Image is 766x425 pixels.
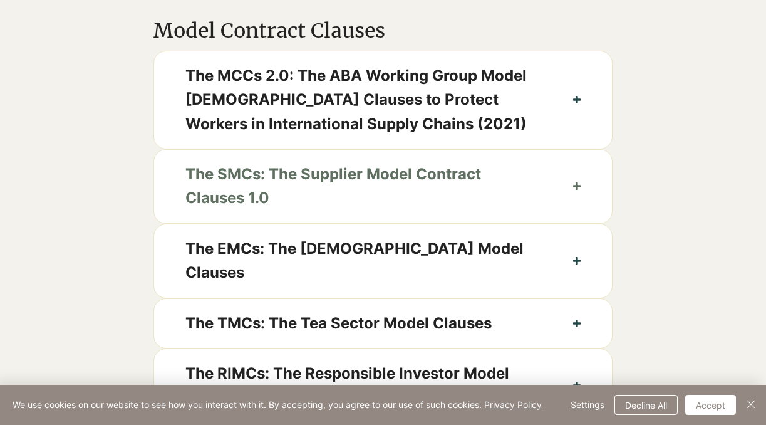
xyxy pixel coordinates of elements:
span: Model Contract Clauses [153,18,385,43]
span: Settings [571,396,604,414]
button: The SMCs: The Supplier Model Contract Clauses 1.0 [154,150,613,223]
button: Close [743,395,758,415]
img: Close [743,397,758,412]
button: The EMCs: The [DEMOGRAPHIC_DATA] Model Clauses [154,224,613,298]
button: The MCCs 2.0: The ABA Working Group Model [DEMOGRAPHIC_DATA] Clauses to Protect Workers in Intern... [154,51,613,149]
span: The TMCs: The Tea Sector Model Clauses [185,312,542,335]
span: The RIMCs: The Responsible Investor Model Clauses [185,362,542,410]
button: Accept [685,395,736,415]
span: The EMCs: The [DEMOGRAPHIC_DATA] Model Clauses [185,237,542,285]
button: The TMCs: The Tea Sector Model Clauses [154,299,613,348]
span: The MCCs 2.0: The ABA Working Group Model [DEMOGRAPHIC_DATA] Clauses to Protect Workers in Intern... [185,64,542,136]
button: Decline All [614,395,678,415]
button: The RIMCs: The Responsible Investor Model Clauses [154,349,613,422]
span: We use cookies on our website to see how you interact with it. By accepting, you agree to our use... [13,399,542,411]
span: The SMCs: The Supplier Model Contract Clauses 1.0 [185,162,542,211]
a: Privacy Policy [484,399,542,410]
